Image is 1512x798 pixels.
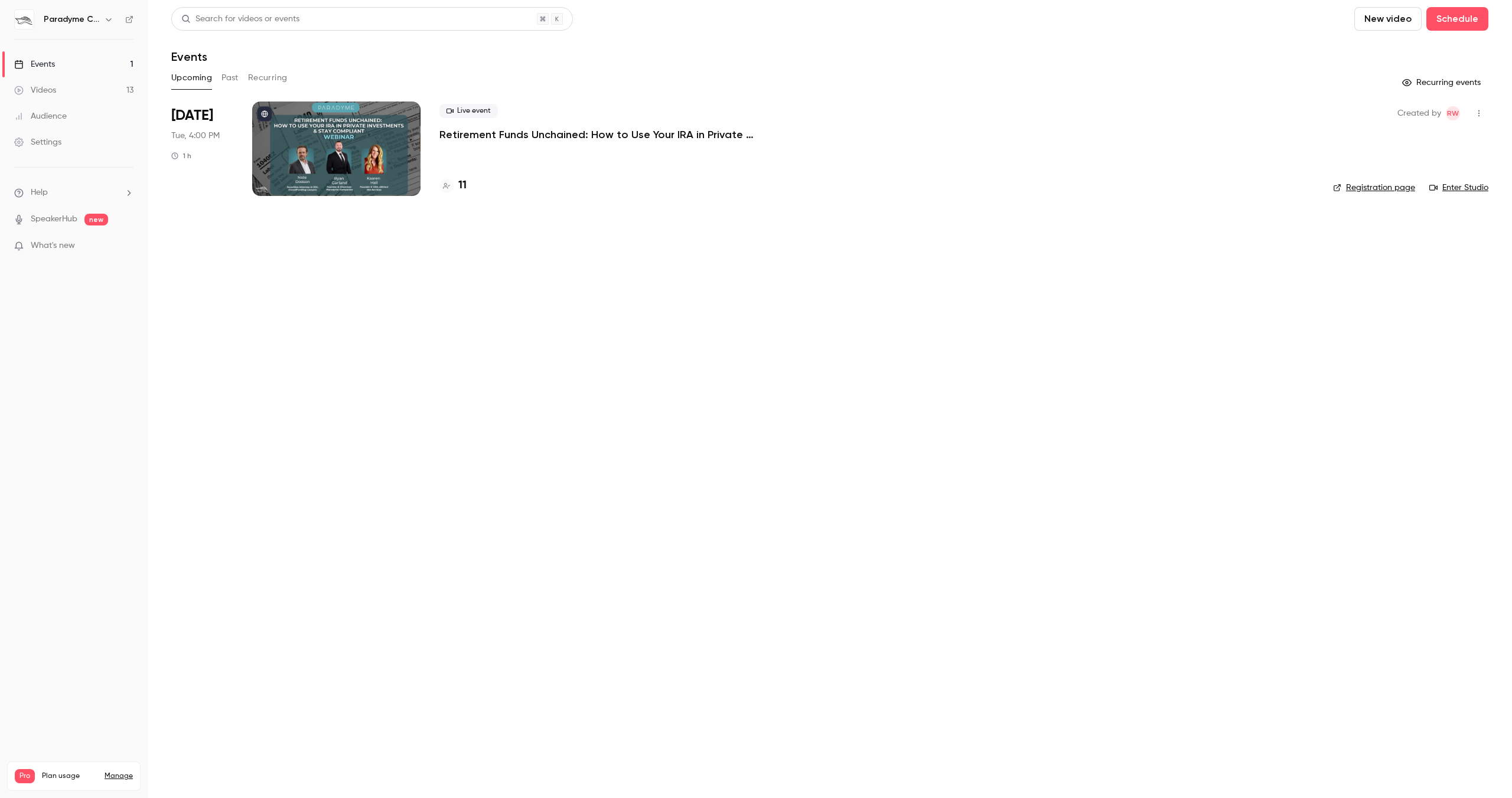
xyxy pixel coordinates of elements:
div: 1 h [171,151,191,161]
img: Paradyme Companies [15,10,34,29]
span: Live event [439,104,498,118]
a: Registration page [1333,182,1415,194]
div: Videos [14,84,56,96]
span: Created by [1397,106,1441,120]
a: Retirement Funds Unchained: How to Use Your IRA in Private Investments & Stay Compliant [439,127,794,142]
a: SpeakerHub [31,213,77,225]
a: 11 [439,178,467,194]
span: Regan Wollen [1446,106,1460,120]
span: Pro [15,769,35,783]
button: Upcoming [171,68,212,87]
h1: Events [171,50,207,64]
a: Manage [105,771,133,781]
span: What's new [31,240,75,252]
button: Past [221,68,239,87]
span: Tue, 4:00 PM [171,130,220,142]
div: Search for videos or events [181,13,299,25]
span: [DATE] [171,106,213,125]
button: Recurring [248,68,288,87]
div: Events [14,58,55,70]
div: Audience [14,110,67,122]
iframe: Noticeable Trigger [119,241,133,251]
button: New video [1354,7,1422,31]
h4: 11 [458,178,467,194]
span: Plan usage [42,771,97,781]
span: RW [1447,106,1459,120]
button: Schedule [1426,7,1488,31]
button: Recurring events [1397,73,1488,92]
div: Sep 30 Tue, 4:00 PM (America/Chicago) [171,102,233,196]
li: help-dropdown-opener [14,187,133,199]
span: Help [31,187,48,199]
span: new [84,214,108,225]
h6: Paradyme Companies [44,14,99,25]
a: Enter Studio [1429,182,1488,194]
div: Settings [14,136,61,148]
